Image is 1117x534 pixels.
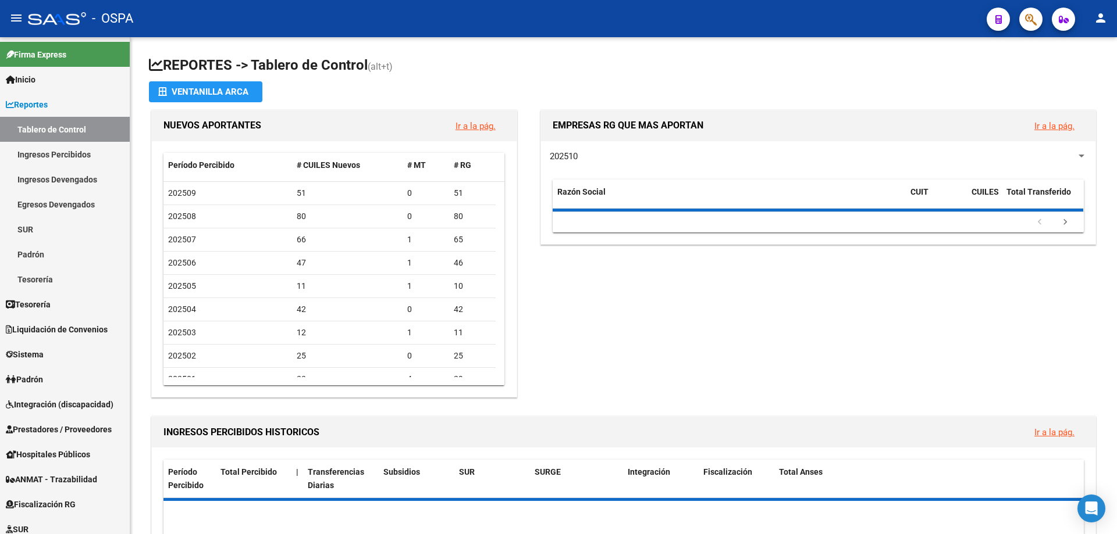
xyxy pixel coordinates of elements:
[454,326,491,339] div: 11
[6,473,97,486] span: ANMAT - Trazabilidad
[368,61,393,72] span: (alt+t)
[967,180,1002,218] datatable-header-cell: CUILES
[407,210,444,223] div: 0
[1029,216,1051,229] a: go to previous page
[407,160,426,170] span: # MT
[454,210,491,223] div: 80
[297,187,399,200] div: 51
[6,348,44,361] span: Sistema
[1002,180,1083,218] datatable-header-cell: Total Transferido
[449,153,496,178] datatable-header-cell: # RG
[6,423,112,436] span: Prestadores / Proveedores
[1034,121,1075,131] a: Ir a la pág.
[1077,494,1105,522] div: Open Intercom Messenger
[403,153,449,178] datatable-header-cell: # MT
[553,180,906,218] datatable-header-cell: Razón Social
[163,120,261,131] span: NUEVOS APORTANTES
[1006,187,1071,196] span: Total Transferido
[6,298,51,311] span: Tesorería
[297,160,360,170] span: # CUILES Nuevos
[168,258,196,267] span: 202506
[454,349,491,363] div: 25
[623,460,699,498] datatable-header-cell: Integración
[407,372,444,386] div: 4
[168,328,196,337] span: 202503
[297,256,399,270] div: 47
[535,467,561,476] span: SURGE
[297,303,399,316] div: 42
[774,460,1075,498] datatable-header-cell: Total Anses
[550,151,578,162] span: 202510
[407,349,444,363] div: 0
[168,212,196,221] span: 202508
[1034,427,1075,438] a: Ir a la pág.
[297,279,399,293] div: 11
[168,304,196,314] span: 202504
[6,373,43,386] span: Padrón
[703,467,752,476] span: Fiscalización
[6,398,113,411] span: Integración (discapacidad)
[454,303,491,316] div: 42
[910,187,929,196] span: CUIT
[297,349,399,363] div: 25
[1025,115,1084,137] button: Ir a la pág.
[158,81,253,102] div: Ventanilla ARCA
[456,121,496,131] a: Ir a la pág.
[454,256,491,270] div: 46
[407,233,444,246] div: 1
[383,467,420,476] span: Subsidios
[163,153,292,178] datatable-header-cell: Período Percibido
[168,160,234,170] span: Período Percibido
[407,279,444,293] div: 1
[699,460,774,498] datatable-header-cell: Fiscalización
[216,460,291,498] datatable-header-cell: Total Percibido
[553,120,703,131] span: EMPRESAS RG QUE MAS APORTAN
[1094,11,1108,25] mat-icon: person
[163,460,216,498] datatable-header-cell: Período Percibido
[972,187,999,196] span: CUILES
[303,460,379,498] datatable-header-cell: Transferencias Diarias
[149,81,262,102] button: Ventanilla ARCA
[6,98,48,111] span: Reportes
[459,467,475,476] span: SUR
[297,210,399,223] div: 80
[6,323,108,336] span: Liquidación de Convenios
[6,73,35,86] span: Inicio
[454,160,471,170] span: # RG
[297,233,399,246] div: 66
[557,187,606,196] span: Razón Social
[92,6,133,31] span: - OSPA
[407,187,444,200] div: 0
[9,11,23,25] mat-icon: menu
[446,115,505,137] button: Ir a la pág.
[6,448,90,461] span: Hospitales Públicos
[407,326,444,339] div: 1
[407,256,444,270] div: 1
[454,187,491,200] div: 51
[454,279,491,293] div: 10
[296,467,298,476] span: |
[1025,421,1084,443] button: Ir a la pág.
[407,303,444,316] div: 0
[168,351,196,360] span: 202502
[906,180,967,218] datatable-header-cell: CUIT
[168,467,204,490] span: Período Percibido
[168,235,196,244] span: 202507
[291,460,303,498] datatable-header-cell: |
[297,372,399,386] div: 33
[149,56,1098,76] h1: REPORTES -> Tablero de Control
[6,48,66,61] span: Firma Express
[168,281,196,291] span: 202505
[220,467,277,476] span: Total Percibido
[168,374,196,384] span: 202501
[379,460,454,498] datatable-header-cell: Subsidios
[6,498,76,511] span: Fiscalización RG
[1054,216,1076,229] a: go to next page
[628,467,670,476] span: Integración
[454,460,530,498] datatable-header-cell: SUR
[168,188,196,198] span: 202509
[292,153,403,178] datatable-header-cell: # CUILES Nuevos
[530,460,623,498] datatable-header-cell: SURGE
[297,326,399,339] div: 12
[454,233,491,246] div: 65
